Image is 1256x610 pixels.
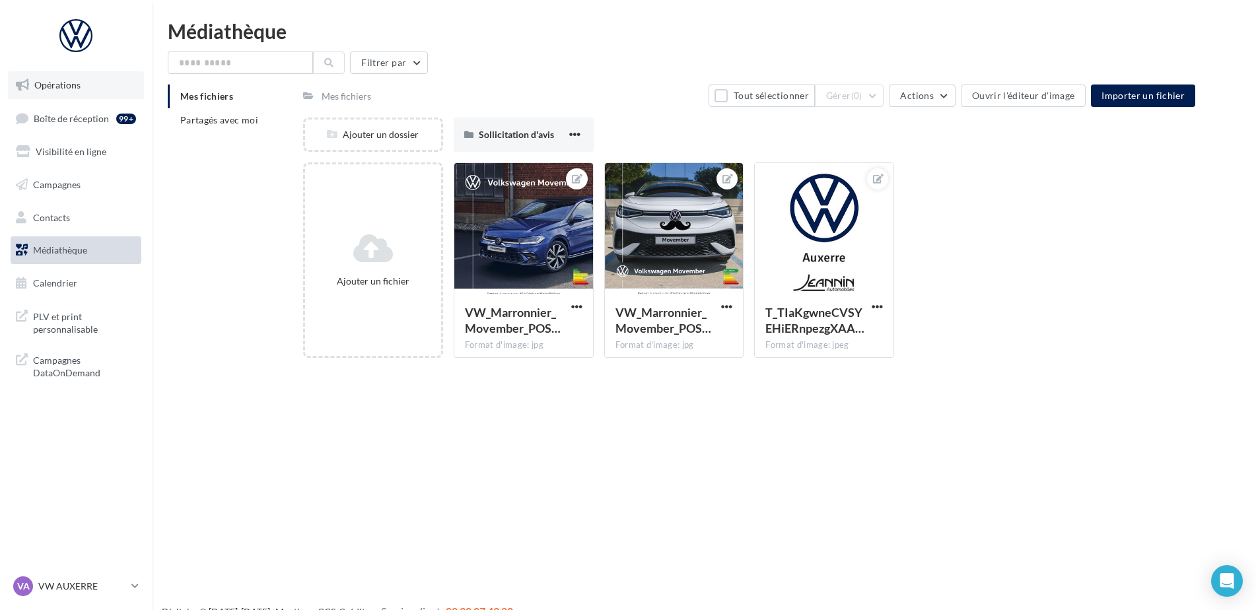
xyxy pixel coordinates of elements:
[8,236,144,264] a: Médiathèque
[765,305,864,335] span: T_TIaKgwneCVSYEHiERnpezgXAARfV0KYygXV1Go4U5xCsfxY0qQFUG2-D37LLauAVi2VNzzvryhToCMeA=s0
[8,204,144,232] a: Contacts
[33,351,136,380] span: Campagnes DataOnDemand
[851,90,862,101] span: (0)
[8,346,144,385] a: Campagnes DataOnDemand
[8,171,144,199] a: Campagnes
[33,211,70,222] span: Contacts
[765,339,883,351] div: Format d'image: jpeg
[34,112,109,123] span: Boîte de réception
[1101,90,1185,101] span: Importer un fichier
[322,90,371,103] div: Mes fichiers
[33,179,81,190] span: Campagnes
[615,305,711,335] span: VW_Marronnier_Movember_POST_ID5
[479,129,554,140] span: Sollicitation d'avis
[310,275,436,288] div: Ajouter un fichier
[38,580,126,593] p: VW AUXERRE
[350,51,428,74] button: Filtrer par
[961,85,1086,107] button: Ouvrir l'éditeur d'image
[1091,85,1195,107] button: Importer un fichier
[168,21,1240,41] div: Médiathèque
[8,104,144,133] a: Boîte de réception99+
[116,114,136,124] div: 99+
[8,138,144,166] a: Visibilité en ligne
[615,339,733,351] div: Format d'image: jpg
[180,90,233,102] span: Mes fichiers
[33,308,136,336] span: PLV et print personnalisable
[34,79,81,90] span: Opérations
[465,339,582,351] div: Format d'image: jpg
[33,277,77,288] span: Calendrier
[900,90,933,101] span: Actions
[465,305,561,335] span: VW_Marronnier_Movember_POST_POLO
[8,302,144,341] a: PLV et print personnalisable
[305,128,441,141] div: Ajouter un dossier
[11,574,141,599] a: VA VW AUXERRE
[17,580,30,593] span: VA
[889,85,955,107] button: Actions
[815,85,884,107] button: Gérer(0)
[1211,565,1243,597] div: Open Intercom Messenger
[180,114,258,125] span: Partagés avec moi
[36,146,106,157] span: Visibilité en ligne
[33,244,87,255] span: Médiathèque
[709,85,814,107] button: Tout sélectionner
[8,71,144,99] a: Opérations
[8,269,144,297] a: Calendrier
